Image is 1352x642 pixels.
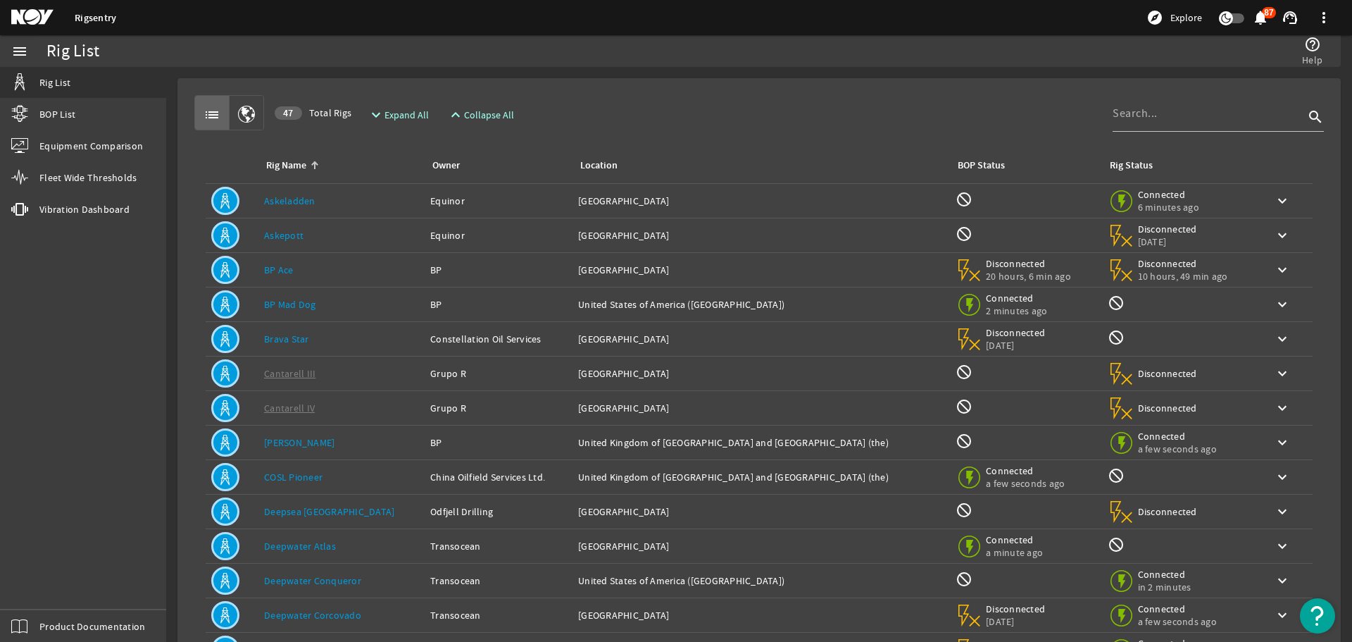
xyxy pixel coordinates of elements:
button: more_vert [1307,1,1341,35]
div: Odfjell Drilling [430,505,567,519]
span: in 2 minutes [1138,581,1198,593]
span: Disconnected [1138,505,1198,518]
span: Connected [1138,188,1199,201]
div: Transocean [430,608,567,622]
div: Rig Status [1110,158,1153,173]
mat-icon: keyboard_arrow_down [1274,261,1291,278]
mat-icon: BOP Monitoring not available for this rig [956,364,972,381]
button: Expand All [362,102,434,128]
mat-icon: BOP Monitoring not available for this rig [956,398,972,415]
div: United States of America ([GEOGRAPHIC_DATA]) [578,297,944,311]
div: [GEOGRAPHIC_DATA] [578,505,944,519]
div: [GEOGRAPHIC_DATA] [578,366,944,381]
span: 2 minutes ago [986,304,1047,317]
mat-icon: BOP Monitoring not available for this rig [956,502,972,519]
i: search [1307,109,1324,125]
mat-icon: Rig Monitoring not available for this rig [1108,536,1125,553]
button: Collapse All [442,102,520,128]
span: Collapse All [464,108,514,122]
a: BP Ace [264,264,294,276]
span: Total Rigs [275,106,351,120]
a: Askepott [264,229,303,242]
a: Deepwater Atlas [264,540,336,553]
div: Grupo R [430,401,567,415]
div: Equinor [430,228,567,242]
mat-icon: keyboard_arrow_down [1274,365,1291,382]
mat-icon: keyboard_arrow_down [1274,503,1291,520]
span: Explore [1170,11,1202,25]
mat-icon: BOP Monitoring not available for this rig [956,433,972,450]
mat-icon: expand_more [368,106,379,123]
a: Askeladden [264,195,315,207]
span: Connected [986,292,1047,304]
mat-icon: BOP Monitoring not available for this rig [956,571,972,588]
mat-icon: keyboard_arrow_down [1274,227,1291,244]
div: United States of America ([GEOGRAPHIC_DATA]) [578,574,944,588]
div: [GEOGRAPHIC_DATA] [578,608,944,622]
mat-icon: vibration [11,201,28,218]
div: Owner [430,158,561,173]
mat-icon: keyboard_arrow_down [1274,572,1291,589]
div: BOP Status [958,158,1005,173]
span: a minute ago [986,546,1046,559]
div: Rig Name [266,158,306,173]
mat-icon: list [204,106,220,123]
mat-icon: keyboard_arrow_down [1274,469,1291,486]
div: Transocean [430,539,567,553]
div: China Oilfield Services Ltd. [430,470,567,484]
mat-icon: notifications [1252,9,1269,26]
span: [DATE] [1138,235,1198,248]
a: BP Mad Dog [264,298,316,311]
a: Deepwater Conqueror [264,574,361,587]
span: Disconnected [1138,402,1198,414]
span: Disconnected [1138,367,1198,380]
span: Vibration Dashboard [39,202,130,216]
input: Search... [1113,105,1304,122]
mat-icon: help_outline [1304,36,1321,53]
span: Rig List [39,75,70,89]
mat-icon: keyboard_arrow_down [1274,400,1291,416]
mat-icon: Rig Monitoring not available for this rig [1108,329,1125,346]
span: Fleet Wide Thresholds [39,171,137,185]
span: Disconnected [1138,257,1228,270]
span: Disconnected [1138,223,1198,235]
mat-icon: keyboard_arrow_down [1274,538,1291,555]
div: Transocean [430,574,567,588]
div: Rig Name [264,158,413,173]
mat-icon: menu [11,43,28,60]
div: 47 [275,106,302,120]
mat-icon: keyboard_arrow_down [1274,434,1291,451]
div: [GEOGRAPHIC_DATA] [578,263,944,277]
mat-icon: keyboard_arrow_down [1274,192,1291,209]
span: Expand All [384,108,429,122]
span: Disconnected [986,257,1071,270]
mat-icon: expand_less [447,106,458,123]
span: a few seconds ago [1138,615,1217,628]
span: Disconnected [986,603,1046,615]
button: Open Resource Center [1300,598,1335,634]
mat-icon: Rig Monitoring not available for this rig [1108,467,1125,484]
button: Explore [1141,6,1208,29]
span: 20 hours, 6 min ago [986,270,1071,283]
span: Connected [986,464,1065,477]
div: BP [430,297,567,311]
span: Connected [1138,568,1198,581]
div: BP [430,436,567,450]
div: [GEOGRAPHIC_DATA] [578,228,944,242]
mat-icon: keyboard_arrow_down [1274,296,1291,313]
div: [GEOGRAPHIC_DATA] [578,401,944,415]
span: 10 hours, 49 min ago [1138,270,1228,283]
div: Owner [432,158,460,173]
div: Rig List [46,44,99,58]
span: a few seconds ago [986,477,1065,490]
mat-icon: support_agent [1282,9,1298,26]
span: [DATE] [986,339,1046,352]
span: a few seconds ago [1138,443,1217,455]
span: Product Documentation [39,619,145,634]
span: 6 minutes ago [1138,201,1199,214]
div: United Kingdom of [GEOGRAPHIC_DATA] and [GEOGRAPHIC_DATA] (the) [578,436,944,450]
span: Help [1302,53,1322,67]
a: Deepwater Corcovado [264,609,361,622]
mat-icon: keyboard_arrow_down [1274,607,1291,624]
div: Equinor [430,194,567,208]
